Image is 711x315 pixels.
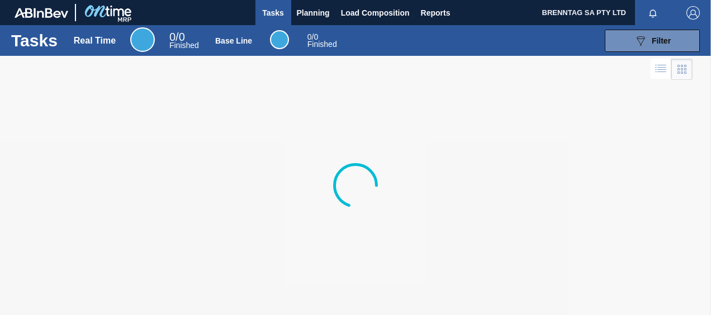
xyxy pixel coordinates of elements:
[74,36,116,46] div: Real Time
[652,36,671,45] span: Filter
[130,27,155,52] div: Real Time
[605,30,700,52] button: Filter
[169,32,199,49] div: Real Time
[261,6,286,20] span: Tasks
[686,6,700,20] img: Logout
[307,40,337,49] span: Finished
[307,32,312,41] span: 0
[11,34,58,47] h1: Tasks
[15,8,68,18] img: TNhmsLtSVTkK8tSr43FrP2fwEKptu5GPRR3wAAAABJRU5ErkJggg==
[169,41,199,50] span: Finished
[341,6,410,20] span: Load Composition
[169,31,185,43] span: / 0
[169,31,176,43] span: 0
[421,6,451,20] span: Reports
[635,5,671,21] button: Notifications
[297,6,330,20] span: Planning
[307,32,318,41] span: / 0
[307,34,337,48] div: Base Line
[270,30,289,49] div: Base Line
[215,36,252,45] div: Base Line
